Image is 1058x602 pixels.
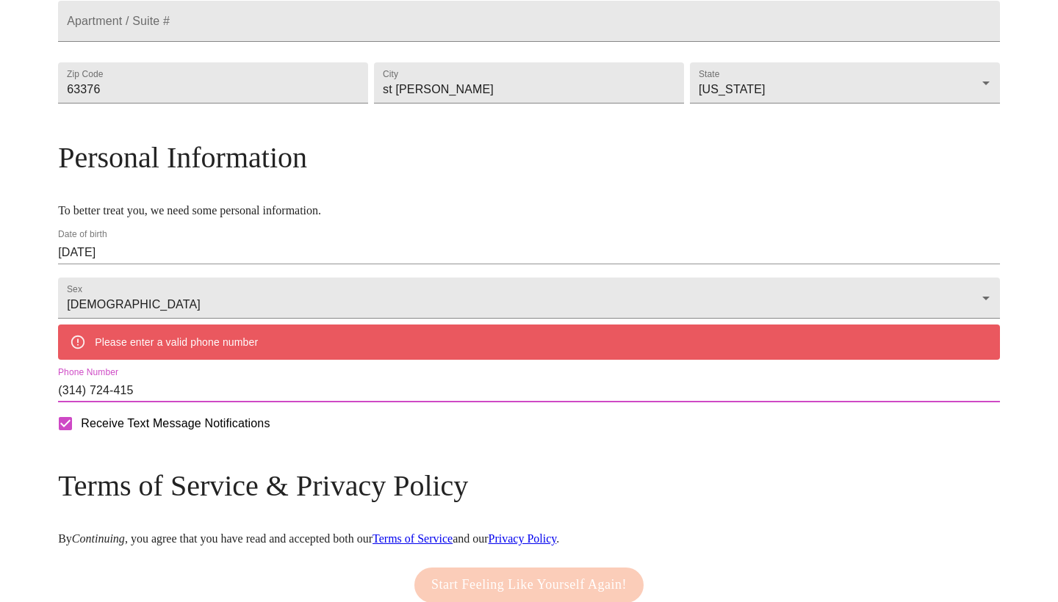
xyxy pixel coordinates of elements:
[81,415,270,432] span: Receive Text Message Notifications
[489,532,557,545] a: Privacy Policy
[58,532,1000,545] p: By , you agree that you have read and accepted both our and our .
[690,62,1000,104] div: [US_STATE]
[72,532,125,545] em: Continuing
[373,532,453,545] a: Terms of Service
[58,204,1000,217] p: To better treat you, we need some personal information.
[58,468,1000,503] h3: Terms of Service & Privacy Policy
[95,329,258,355] div: Please enter a valid phone number
[58,278,1000,319] div: [DEMOGRAPHIC_DATA]
[58,231,107,239] label: Date of birth
[58,140,1000,175] h3: Personal Information
[58,369,118,377] label: Phone Number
